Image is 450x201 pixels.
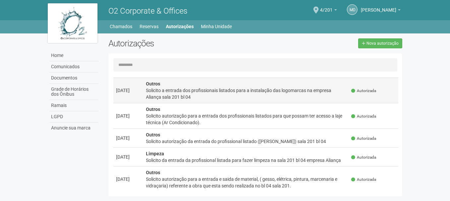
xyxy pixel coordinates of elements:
[351,136,376,141] span: Autorizada
[351,88,376,94] span: Autorizada
[110,22,132,31] a: Chamados
[201,22,232,31] a: Minha Unidade
[146,113,346,126] div: Solicito autorização para a entrada dos profissionais listados para que possam ter acesso a laje ...
[146,81,160,86] strong: Outros
[116,113,141,119] div: [DATE]
[361,1,396,13] span: Marcelo de Andrade Ferreira
[146,170,160,175] strong: Outros
[49,50,98,61] a: Home
[140,22,159,31] a: Reservas
[49,123,98,133] a: Anuncie sua marca
[116,135,141,141] div: [DATE]
[48,3,97,43] img: logo.jpg
[108,38,250,48] h2: Autorizações
[166,22,194,31] a: Autorizações
[116,154,141,160] div: [DATE]
[320,8,337,14] a: 4/201
[351,155,376,160] span: Autorizada
[361,8,401,14] a: [PERSON_NAME]
[49,73,98,84] a: Documentos
[146,176,346,189] div: Solicito autorização para a entrada e saida de material, ( gesso, elétrica, pintura, marcenaria e...
[320,1,333,13] span: 4/201
[351,177,376,182] span: Autorizada
[49,111,98,123] a: LGPD
[146,138,346,145] div: Solicito autorização da entrada do profissional listado ([PERSON_NAME]) sala 201 bl 04
[347,4,357,15] a: Md
[49,84,98,100] a: Grade de Horários dos Ônibus
[146,87,346,100] div: Solicito a entrada dos profissionais listados para a instalação das logomarcas na empresa Aliança...
[49,61,98,73] a: Comunicados
[49,100,98,111] a: Ramais
[358,38,402,48] a: Nova autorização
[146,151,164,156] strong: Limpeza
[116,176,141,182] div: [DATE]
[146,132,160,137] strong: Outros
[116,87,141,94] div: [DATE]
[146,107,160,112] strong: Outros
[351,114,376,119] span: Autorizada
[366,41,399,46] span: Nova autorização
[146,157,346,164] div: Solicito da entrada da profissional listada para fazer limpeza na sala 201 bl 04 empresa Aliança
[108,6,187,16] span: O2 Corporate & Offices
